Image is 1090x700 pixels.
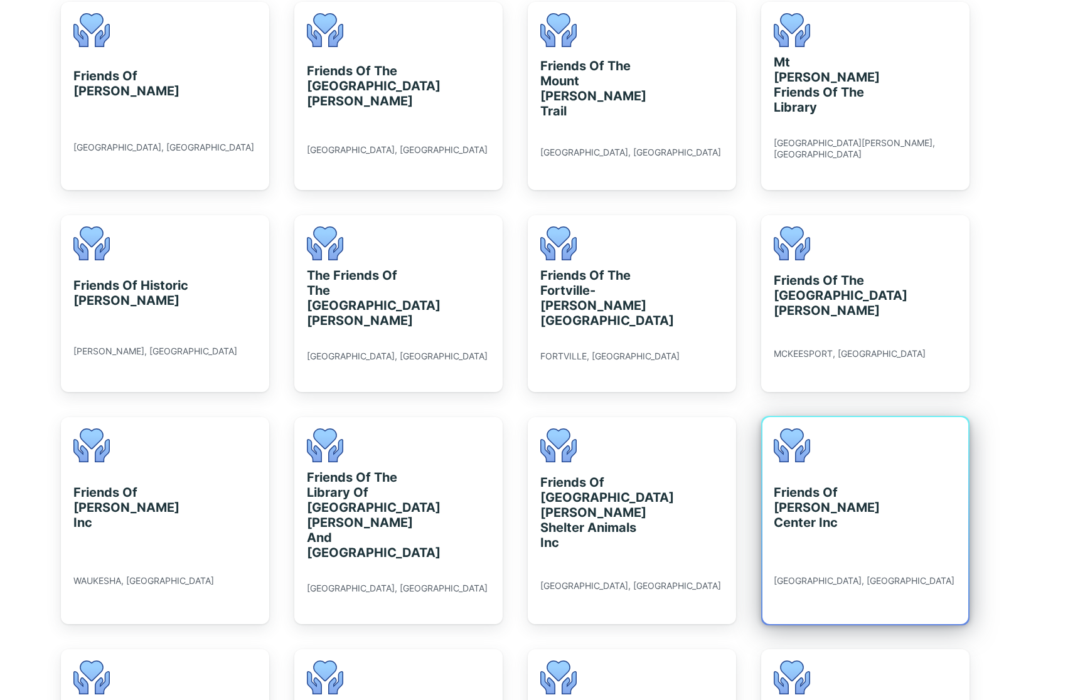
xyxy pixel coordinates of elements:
[307,63,422,109] div: Friends Of The [GEOGRAPHIC_DATA][PERSON_NAME]
[774,137,957,160] div: [GEOGRAPHIC_DATA][PERSON_NAME], [GEOGRAPHIC_DATA]
[73,278,188,308] div: Friends Of Historic [PERSON_NAME]
[73,346,237,357] div: [PERSON_NAME], [GEOGRAPHIC_DATA]
[774,348,926,359] div: MCKEESPORT, [GEOGRAPHIC_DATA]
[774,575,954,586] div: [GEOGRAPHIC_DATA], [GEOGRAPHIC_DATA]
[540,58,655,119] div: Friends Of The Mount [PERSON_NAME] Trail
[307,470,422,560] div: Friends Of The Library Of [GEOGRAPHIC_DATA][PERSON_NAME] And [GEOGRAPHIC_DATA]
[540,475,655,550] div: Friends Of [GEOGRAPHIC_DATA][PERSON_NAME] Shelter Animals Inc
[540,580,721,591] div: [GEOGRAPHIC_DATA], [GEOGRAPHIC_DATA]
[774,485,889,530] div: Friends Of [PERSON_NAME] Center Inc
[774,55,889,115] div: Mt [PERSON_NAME] Friends Of The Library
[73,485,188,530] div: Friends Of [PERSON_NAME] Inc
[73,575,214,586] div: WAUKESHA, [GEOGRAPHIC_DATA]
[73,68,188,98] div: Friends Of [PERSON_NAME]
[774,273,889,318] div: Friends Of The [GEOGRAPHIC_DATA][PERSON_NAME]
[73,142,254,153] div: [GEOGRAPHIC_DATA], [GEOGRAPHIC_DATA]
[540,268,655,328] div: Friends Of The Fortville-[PERSON_NAME][GEOGRAPHIC_DATA]
[307,583,488,594] div: [GEOGRAPHIC_DATA], [GEOGRAPHIC_DATA]
[307,351,488,362] div: [GEOGRAPHIC_DATA], [GEOGRAPHIC_DATA]
[307,144,488,156] div: [GEOGRAPHIC_DATA], [GEOGRAPHIC_DATA]
[540,147,721,158] div: [GEOGRAPHIC_DATA], [GEOGRAPHIC_DATA]
[307,268,422,328] div: The Friends Of The [GEOGRAPHIC_DATA][PERSON_NAME]
[540,351,680,362] div: FORTVILLE, [GEOGRAPHIC_DATA]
